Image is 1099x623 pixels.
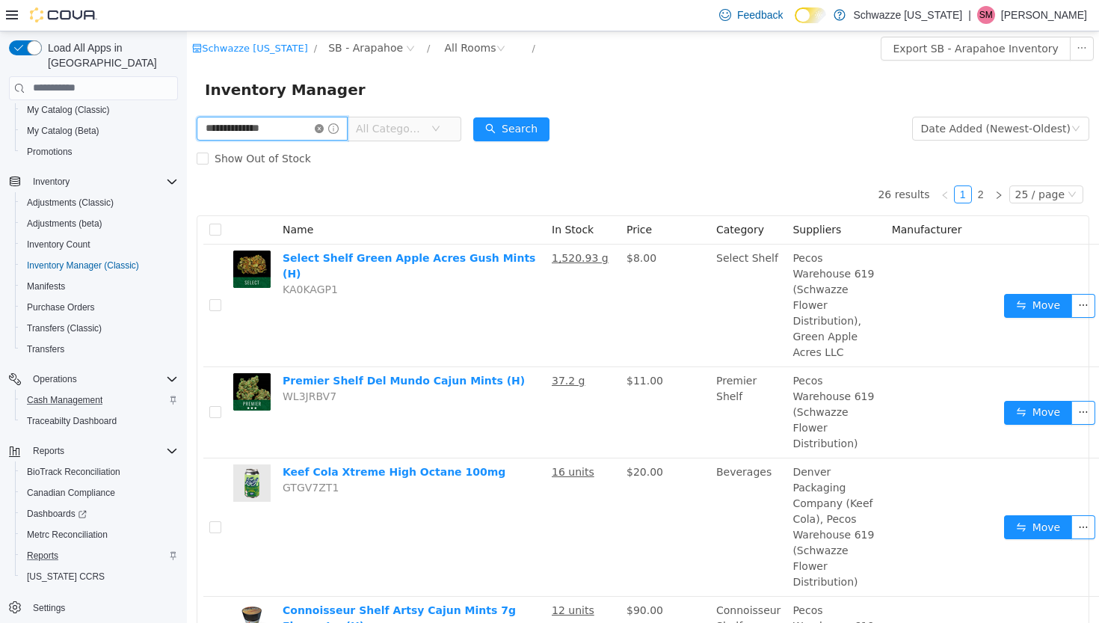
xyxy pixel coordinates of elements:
button: Export SB - Arapahoe Inventory [694,5,883,29]
span: Reports [27,442,178,460]
span: Reports [21,547,178,565]
span: All Categories [169,90,237,105]
span: Settings [33,602,65,614]
span: Transfers (Classic) [27,322,102,334]
span: Inventory Count [21,236,178,254]
button: Inventory Manager (Classic) [15,255,184,276]
a: 2 [786,155,802,171]
span: My Catalog (Classic) [27,104,110,116]
span: BioTrack Reconciliation [21,463,178,481]
span: Manufacturer [705,192,775,204]
td: Select Shelf [523,213,600,336]
p: [PERSON_NAME] [1001,6,1087,24]
button: BioTrack Reconciliation [15,461,184,482]
span: In Stock [365,192,407,204]
p: Schwazze [US_STATE] [853,6,962,24]
a: Connoisseur Shelf Artsy Cajun Mints 7g Flower Jar (H) [96,573,329,601]
span: Show Out of Stock [22,121,130,133]
button: [US_STATE] CCRS [15,566,184,587]
li: Previous Page [749,154,767,172]
a: Dashboards [21,505,93,523]
span: $11.00 [440,343,476,355]
a: Reports [21,547,64,565]
a: Dashboards [15,503,184,524]
span: WL3JRBV7 [96,359,150,371]
button: Cash Management [15,390,184,411]
span: Manifests [27,280,65,292]
span: Cash Management [21,391,178,409]
div: Date Added (Newest-Oldest) [734,86,884,108]
button: Inventory [27,173,76,191]
button: Settings [3,596,184,618]
span: Name [96,192,126,204]
button: Reports [3,441,184,461]
span: Pecos Warehouse 619 (Schwazze Flower Distribution) [606,343,687,418]
a: 1 [768,155,784,171]
button: icon: ellipsis [884,369,908,393]
span: Promotions [21,143,178,161]
a: Transfers [21,340,70,358]
td: Premier Shelf [523,336,600,427]
span: Dashboards [21,505,178,523]
a: My Catalog (Classic) [21,101,116,119]
span: Suppliers [606,192,654,204]
i: icon: left [754,159,763,168]
button: icon: ellipsis [884,263,908,286]
span: Metrc Reconciliation [27,529,108,541]
a: [US_STATE] CCRS [21,568,111,586]
span: Metrc Reconciliation [21,526,178,544]
span: Dashboards [27,508,87,520]
span: Adjustments (beta) [27,218,102,230]
i: icon: right [807,159,816,168]
button: Inventory Count [15,234,184,255]
span: Category [529,192,577,204]
span: Transfers [27,343,64,355]
button: icon: swapMove [817,263,886,286]
input: Dark Mode [795,7,826,23]
span: Load All Apps in [GEOGRAPHIC_DATA] [42,40,178,70]
span: [US_STATE] CCRS [27,571,105,583]
a: Settings [27,599,71,617]
span: / [127,11,130,22]
div: All Rooms [257,5,309,28]
td: Beverages [523,427,600,565]
button: Adjustments (Classic) [15,192,184,213]
a: Promotions [21,143,78,161]
u: 16 units [365,435,407,446]
a: Canadian Compliance [21,484,121,502]
img: Keef Cola Xtreme High Octane 100mg hero shot [46,433,84,470]
span: Operations [33,373,77,385]
span: / [345,11,348,22]
button: Transfers (Classic) [15,318,184,339]
span: Pecos Warehouse 619 (Schwazze Flower Distribution), Green Apple Acres LLC [606,221,687,327]
p: | [968,6,971,24]
span: My Catalog (Beta) [27,125,99,137]
span: Reports [33,445,64,457]
a: Adjustments (beta) [21,215,108,233]
a: Select Shelf Green Apple Acres Gush Mints (H) [96,221,348,248]
button: icon: swapMove [817,484,886,508]
button: Reports [27,442,70,460]
li: 1 [767,154,785,172]
li: 26 results [691,154,742,172]
span: My Catalog (Beta) [21,122,178,140]
button: Transfers [15,339,184,360]
i: icon: down [881,159,890,169]
span: Transfers [21,340,178,358]
span: Canadian Compliance [27,487,115,499]
span: Inventory Manager (Classic) [21,257,178,274]
span: Inventory Manager (Classic) [27,260,139,271]
button: Metrc Reconciliation [15,524,184,545]
a: Cash Management [21,391,108,409]
u: 1,520.93 g [365,221,422,233]
span: Dark Mode [795,23,795,24]
span: GTGV7ZT1 [96,450,152,462]
span: SM [979,6,993,24]
button: icon: ellipsis [883,5,907,29]
span: BioTrack Reconciliation [27,466,120,478]
i: icon: shop [5,12,15,22]
button: Promotions [15,141,184,162]
span: Purchase Orders [27,301,95,313]
span: Canadian Compliance [21,484,178,502]
div: Shane Morris [977,6,995,24]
